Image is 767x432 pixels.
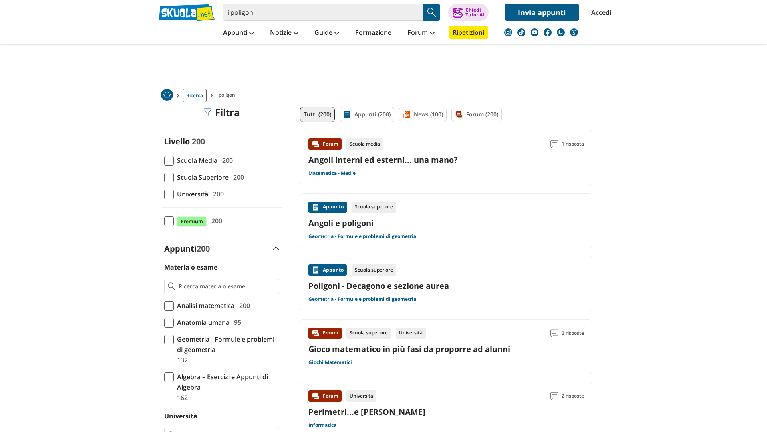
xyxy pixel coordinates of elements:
[346,138,383,150] div: Scuola media
[204,107,240,118] div: Filtra
[562,138,584,150] span: 1 risposta
[273,247,279,250] img: Apri e chiudi sezione
[308,233,416,240] a: Geometria - Formule e problemi di geometria
[308,138,342,150] div: Forum
[517,28,525,36] img: tiktok
[174,155,217,166] span: Scuola Media
[183,89,207,102] a: Ricerca
[449,26,488,39] a: Ripetizioni
[308,422,336,428] a: Informatica
[204,108,212,116] img: Filtra filtri mobile
[210,189,224,199] span: 200
[308,202,347,213] div: Appunto
[308,218,584,228] a: Angoli e poligoni
[174,189,208,199] span: Università
[340,107,394,122] a: Appunti (200)
[504,28,512,36] img: instagram
[164,243,210,254] label: Appunti
[312,329,320,337] img: Forum contenuto
[308,280,584,291] a: Poligoni - Decagono e sezione aurea
[465,8,484,17] div: Chiedi Tutor AI
[544,28,552,36] img: facebook
[177,216,207,227] span: Premium
[505,4,579,21] a: Invia appunti
[168,282,175,290] img: Ricerca materia o esame
[399,107,447,122] a: News (100)
[268,26,300,40] a: Notizie
[312,26,341,40] a: Guide
[308,154,458,165] a: Angoli interni ed esterni... una mano?
[396,328,426,339] div: Università
[161,89,173,102] a: Home
[174,392,188,403] span: 162
[174,355,188,365] span: 132
[312,140,320,148] img: Forum contenuto
[300,107,335,122] a: Tutti (200)
[164,412,197,420] label: Università
[231,317,241,328] span: 95
[219,155,233,166] span: 200
[308,296,416,302] a: Geometria - Formule e problemi di geometria
[221,26,256,40] a: Appunti
[346,390,376,402] div: Università
[308,328,342,339] div: Forum
[174,334,279,355] span: Geometria - Formule e problemi di geometria
[403,110,411,118] img: News filtro contenuto
[192,136,205,147] span: 200
[550,392,558,400] img: Commenti lettura
[312,203,320,211] img: Appunti contenuto
[343,110,351,118] img: Appunti filtro contenuto
[236,300,250,311] span: 200
[308,170,356,176] a: Matematica - Medie
[353,26,393,40] a: Formazione
[451,107,502,122] a: Forum (200)
[426,6,438,18] img: Cerca appunti, riassunti o versioni
[216,89,240,102] span: i poligoni
[550,140,558,148] img: Commenti lettura
[174,372,279,392] span: Algebra – Esercizi e Appunti di Algebra
[308,344,510,354] a: Gioco matematico in più fasi da proporre ad alunni
[308,390,342,402] div: Forum
[197,243,210,254] span: 200
[550,329,558,337] img: Commenti lettura
[591,4,608,21] a: Accedi
[312,392,320,400] img: Forum contenuto
[405,26,437,40] a: Forum
[174,300,234,311] span: Analisi matematica
[448,4,489,21] button: ChiediTutor AI
[352,202,396,213] div: Scuola superiore
[179,282,276,290] input: Ricerca materia o esame
[230,172,244,182] span: 200
[308,406,425,417] a: Perimetri...e [PERSON_NAME]
[174,317,229,328] span: Anatomia umana
[312,266,320,274] img: Appunti contenuto
[308,264,347,276] div: Appunto
[352,264,396,276] div: Scuola superiore
[423,4,440,21] button: Search Button
[208,216,222,226] span: 200
[455,110,463,118] img: Forum filtro contenuto
[570,28,578,36] img: WhatsApp
[223,4,423,21] input: Cerca appunti, riassunti o versioni
[531,28,538,36] img: youtube
[562,390,584,402] span: 2 risposte
[346,328,391,339] div: Scuola superiore
[308,359,352,366] a: Giochi Matematici
[164,136,190,147] label: Livello
[174,172,229,182] span: Scuola Superiore
[161,89,173,101] img: Home
[562,328,584,339] span: 2 risposte
[164,263,217,272] label: Materia o esame
[557,28,565,36] img: twitch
